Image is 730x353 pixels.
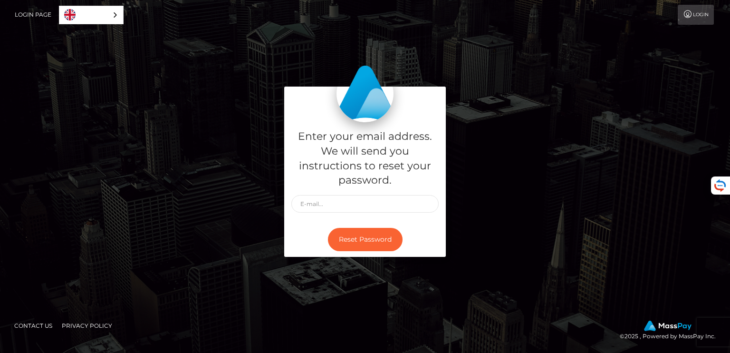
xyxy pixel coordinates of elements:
div: © 2025 , Powered by MassPay Inc. [620,321,723,342]
a: Privacy Policy [58,318,116,333]
a: Login Page [15,5,51,25]
button: Reset Password [328,228,403,251]
h5: Enter your email address. We will send you instructions to reset your password. [291,129,439,188]
img: MassPay [644,321,692,331]
aside: Language selected: English [59,6,124,24]
input: E-mail... [291,195,439,213]
a: English [59,6,123,24]
img: MassPay Login [336,65,394,122]
a: Contact Us [10,318,56,333]
div: Language [59,6,124,24]
a: Login [678,5,714,25]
